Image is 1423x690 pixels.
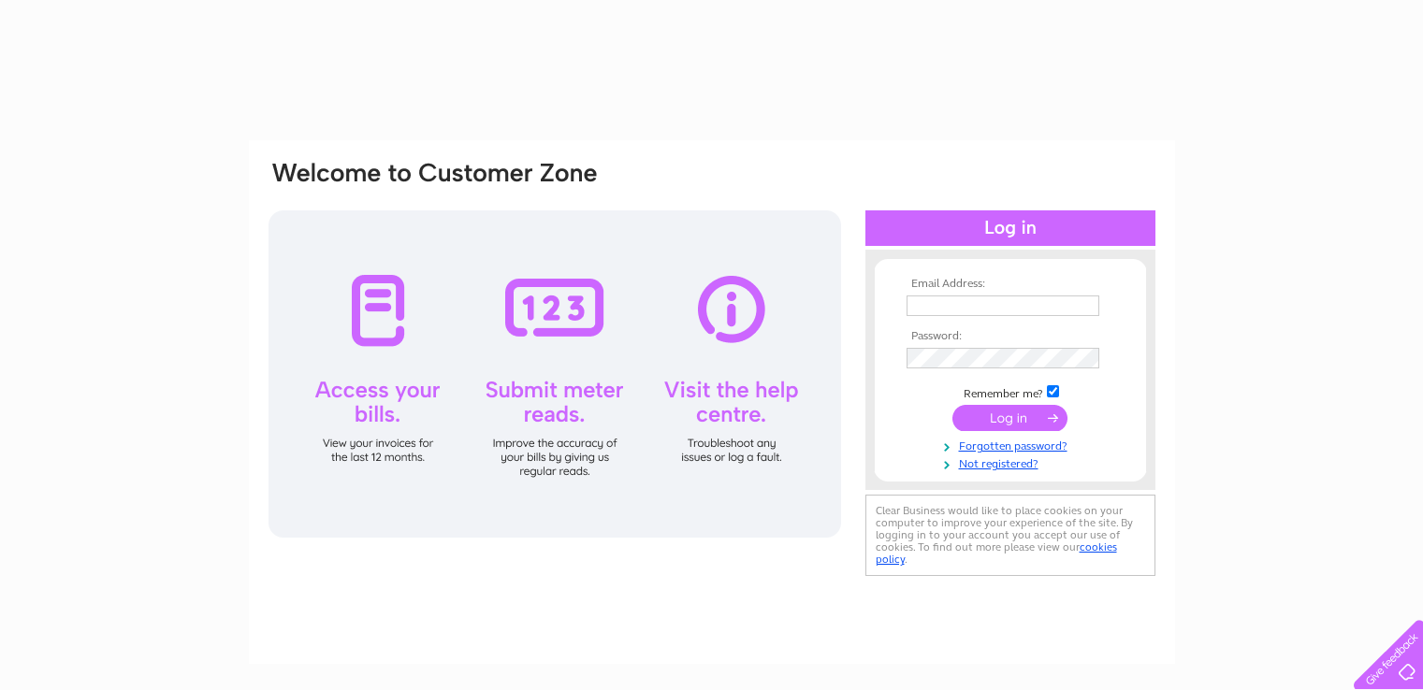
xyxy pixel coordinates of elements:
th: Email Address: [902,278,1119,291]
div: Clear Business would like to place cookies on your computer to improve your experience of the sit... [865,495,1155,576]
a: cookies policy [876,540,1117,566]
th: Password: [902,330,1119,343]
a: Forgotten password? [907,436,1119,453]
input: Submit [952,405,1067,431]
a: Not registered? [907,453,1119,471]
td: Remember me? [902,382,1119,401]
